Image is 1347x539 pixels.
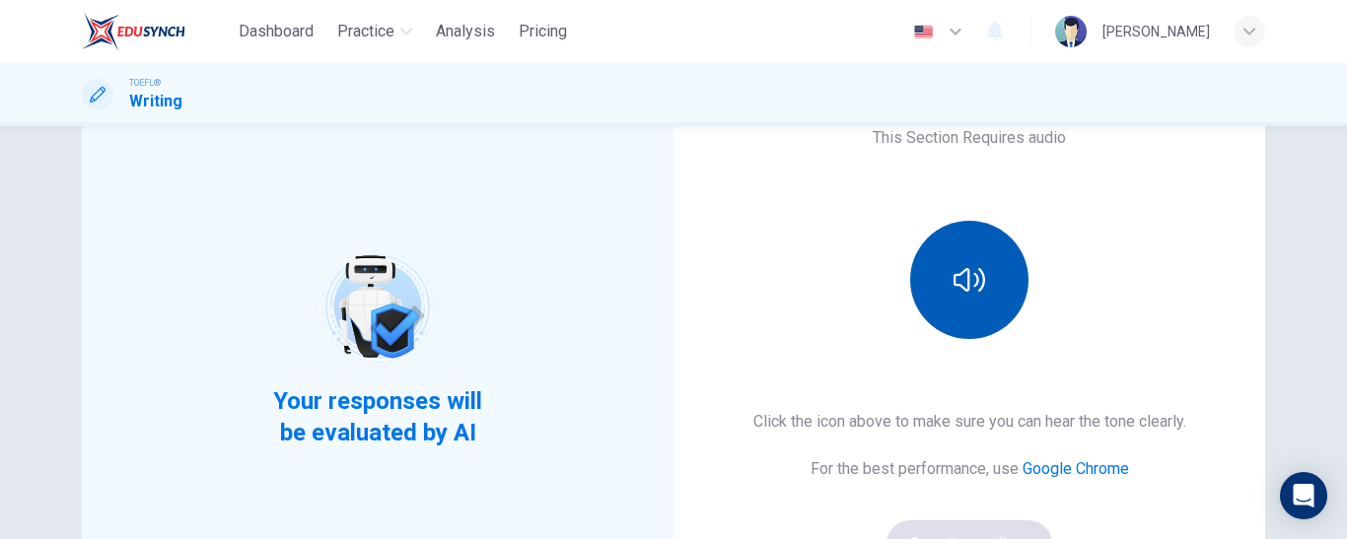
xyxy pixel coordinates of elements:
a: EduSynch logo [82,12,231,51]
img: robot icon [315,244,440,370]
span: Practice [337,20,394,43]
img: en [911,25,936,39]
h1: Writing [129,90,182,113]
span: Dashboard [239,20,314,43]
span: Pricing [519,20,567,43]
img: Profile picture [1055,16,1087,47]
button: Analysis [428,14,503,49]
div: Open Intercom Messenger [1280,472,1327,519]
h6: This Section Requires audio [873,126,1066,150]
span: TOEFL® [129,76,161,90]
h6: For the best performance, use [811,457,1129,481]
a: Google Chrome [1023,459,1129,478]
h6: Click the icon above to make sure you can hear the tone clearly. [753,410,1186,434]
button: Dashboard [231,14,321,49]
button: Practice [329,14,420,49]
div: [PERSON_NAME] [1102,20,1210,43]
span: Analysis [436,20,495,43]
button: Pricing [511,14,575,49]
span: Your responses will be evaluated by AI [258,385,498,448]
img: EduSynch logo [82,12,185,51]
